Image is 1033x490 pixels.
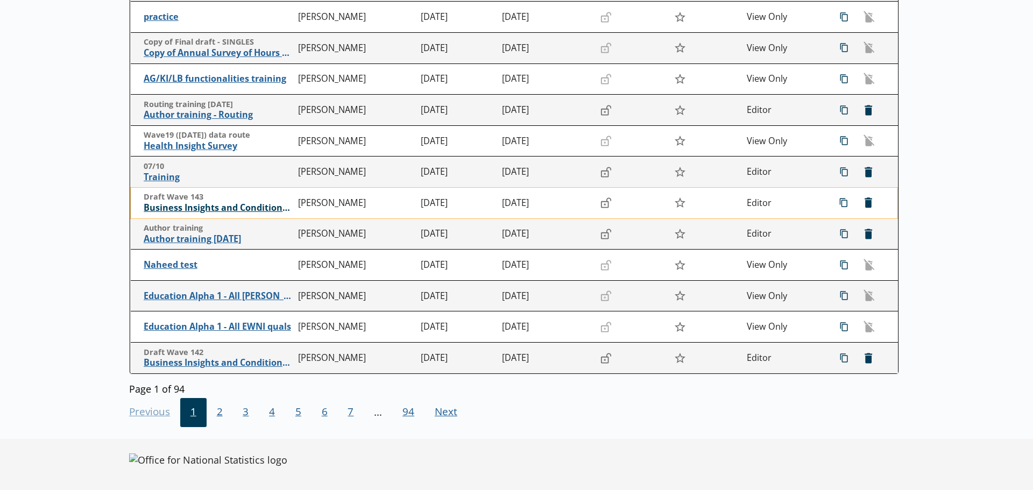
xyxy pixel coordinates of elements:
[364,398,392,427] li: ...
[668,347,691,368] button: Star
[668,38,691,58] button: Star
[416,188,498,219] td: [DATE]
[144,259,293,271] span: Naheed test
[498,250,588,281] td: [DATE]
[294,311,416,343] td: [PERSON_NAME]
[144,347,293,358] span: Draft Wave 142
[498,125,588,157] td: [DATE]
[498,95,588,126] td: [DATE]
[668,131,691,151] button: Star
[742,33,824,64] td: View Only
[144,233,293,245] span: Author training [DATE]
[668,193,691,213] button: Star
[207,398,233,427] button: 2
[144,11,293,23] span: practice
[498,311,588,343] td: [DATE]
[416,311,498,343] td: [DATE]
[742,188,824,219] td: Editor
[742,125,824,157] td: View Only
[742,343,824,374] td: Editor
[144,192,293,202] span: Draft Wave 143
[742,95,824,126] td: Editor
[416,33,498,64] td: [DATE]
[668,100,691,120] button: Star
[742,311,824,343] td: View Only
[416,125,498,157] td: [DATE]
[144,172,293,183] span: Training
[742,157,824,188] td: Editor
[144,37,293,47] span: Copy of Final draft - SINGLES
[129,379,899,395] div: Page 1 of 94
[498,343,588,374] td: [DATE]
[742,250,824,281] td: View Only
[294,188,416,219] td: [PERSON_NAME]
[180,398,207,427] button: 1
[285,398,312,427] button: 5
[294,157,416,188] td: [PERSON_NAME]
[144,109,293,120] span: Author training - Routing
[668,7,691,27] button: Star
[232,398,259,427] button: 3
[595,101,617,119] button: Lock
[416,218,498,250] td: [DATE]
[498,33,588,64] td: [DATE]
[294,95,416,126] td: [PERSON_NAME]
[595,194,617,212] button: Lock
[668,286,691,306] button: Star
[742,218,824,250] td: Editor
[129,453,287,466] img: Office for National Statistics logo
[498,2,588,33] td: [DATE]
[595,163,617,181] button: Lock
[294,343,416,374] td: [PERSON_NAME]
[144,161,293,172] span: 07/10
[144,223,293,233] span: Author training
[595,225,617,243] button: Lock
[416,157,498,188] td: [DATE]
[416,95,498,126] td: [DATE]
[338,398,364,427] button: 7
[294,125,416,157] td: [PERSON_NAME]
[144,140,293,152] span: Health Insight Survey
[416,250,498,281] td: [DATE]
[668,254,691,275] button: Star
[424,398,468,427] button: Next
[416,63,498,95] td: [DATE]
[144,47,293,59] span: Copy of Annual Survey of Hours and Earnings ([PERSON_NAME])
[392,398,424,427] button: 94
[294,2,416,33] td: [PERSON_NAME]
[498,188,588,219] td: [DATE]
[294,63,416,95] td: [PERSON_NAME]
[144,73,293,84] span: AG/KI/LB functionalities training
[294,33,416,64] td: [PERSON_NAME]
[416,280,498,311] td: [DATE]
[742,2,824,33] td: View Only
[294,280,416,311] td: [PERSON_NAME]
[144,321,293,332] span: Education Alpha 1 - All EWNI quals
[294,218,416,250] td: [PERSON_NAME]
[144,130,293,140] span: Wave19 ([DATE]) data route
[294,250,416,281] td: [PERSON_NAME]
[144,202,293,214] span: Business Insights and Conditions Survey (BICS)
[742,280,824,311] td: View Only
[668,317,691,337] button: Star
[416,343,498,374] td: [DATE]
[144,357,293,368] span: Business Insights and Conditions Survey (BICS)
[742,63,824,95] td: View Only
[668,69,691,89] button: Star
[498,280,588,311] td: [DATE]
[144,100,293,110] span: Routing training [DATE]
[595,349,617,367] button: Lock
[668,162,691,182] button: Star
[498,157,588,188] td: [DATE]
[416,2,498,33] td: [DATE]
[259,398,285,427] button: 4
[668,224,691,244] button: Star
